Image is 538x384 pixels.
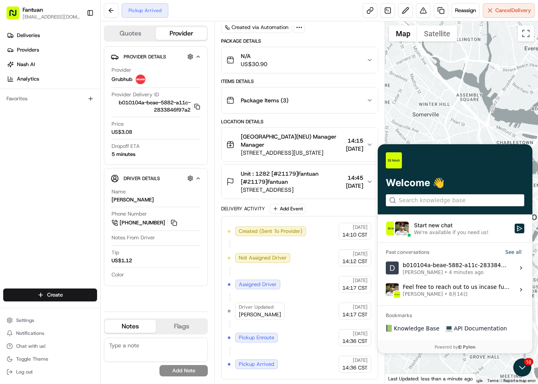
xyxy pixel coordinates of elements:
[353,251,368,257] span: [DATE]
[17,46,39,54] span: Providers
[16,356,48,362] span: Toggle Theme
[221,118,378,125] div: Location Details
[3,340,97,352] button: Chat with us!
[512,357,534,379] iframe: Open customer support
[3,73,100,85] a: Analytics
[221,22,292,33] a: Created via Automation
[221,78,378,85] div: Items Details
[241,52,267,60] span: N/A
[221,47,378,73] button: N/AUS$30.90
[353,277,368,284] span: [DATE]
[3,58,100,71] a: Nash AI
[353,357,368,363] span: [DATE]
[221,165,378,199] button: Unit : 1282 [#21179]Fantuan [#21179]Fantuan[STREET_ADDRESS]14:45[DATE]
[3,29,100,42] a: Deliveries
[455,7,476,14] span: Reassign
[239,281,277,288] span: Assigned Driver
[3,289,97,301] button: Create
[389,25,417,42] button: Show street map
[346,137,363,145] span: 14:15
[353,304,368,310] span: [DATE]
[342,311,368,318] span: 14:17 CST
[3,3,83,23] button: Fantuan[EMAIL_ADDRESS][DOMAIN_NAME]
[16,343,46,349] span: Chat with us!
[241,186,343,194] span: [STREET_ADDRESS]
[124,54,166,60] span: Provider Details
[451,3,480,18] button: Reassign
[111,172,201,185] button: Driver Details
[112,218,178,227] a: [PHONE_NUMBER]
[23,14,80,20] button: [EMAIL_ADDRESS][DOMAIN_NAME]
[241,149,343,157] span: [STREET_ADDRESS][US_STATE]
[3,366,97,378] button: Log out
[16,369,33,375] span: Log out
[495,7,531,14] span: Cancel Delivery
[342,364,368,372] span: 14:36 CST
[105,320,156,333] button: Notes
[112,188,126,195] span: Name
[270,204,306,214] button: Add Event
[156,27,207,40] button: Provider
[353,224,368,230] span: [DATE]
[17,32,40,39] span: Deliveries
[3,92,97,105] div: Favorites
[111,50,201,63] button: Provider Details
[239,254,287,262] span: Not Assigned Driver
[112,76,132,83] span: Grubhub
[241,133,343,149] span: [GEOGRAPHIC_DATA](NEU) Manager Manager
[221,205,265,212] div: Delivery Activity
[387,373,414,384] a: Open this area in Google Maps (opens a new window)
[221,87,378,113] button: Package Items (3)
[241,96,288,104] span: Package Items ( 3 )
[124,175,160,182] span: Driver Details
[112,234,155,241] span: Notes From Driver
[387,373,414,384] img: Google
[239,334,274,341] span: Pickup Enroute
[518,25,534,42] button: Toggle fullscreen view
[3,353,97,365] button: Toggle Theme
[346,174,363,182] span: 14:45
[342,284,368,292] span: 14:17 CST
[342,258,368,265] span: 14:12 CST
[112,249,119,256] span: Tip
[112,120,124,128] span: Price
[239,361,274,368] span: Pickup Arrived
[353,330,368,337] span: [DATE]
[112,99,200,114] button: b010104a-beae-5882-a11c-2833846f97a2
[3,44,100,56] a: Providers
[3,328,97,339] button: Notifications
[17,61,35,68] span: Nash AI
[47,291,63,299] span: Create
[239,228,302,235] span: Created (Sent To Provider)
[23,6,43,14] button: Fantuan
[112,271,124,278] span: Color
[239,304,273,310] span: Driver Updated
[112,210,147,218] span: Phone Number
[221,38,378,44] div: Package Details
[112,151,135,158] div: 5 minutes
[346,182,363,190] span: [DATE]
[241,60,267,68] span: US$30.90
[112,143,140,150] span: Dropoff ETA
